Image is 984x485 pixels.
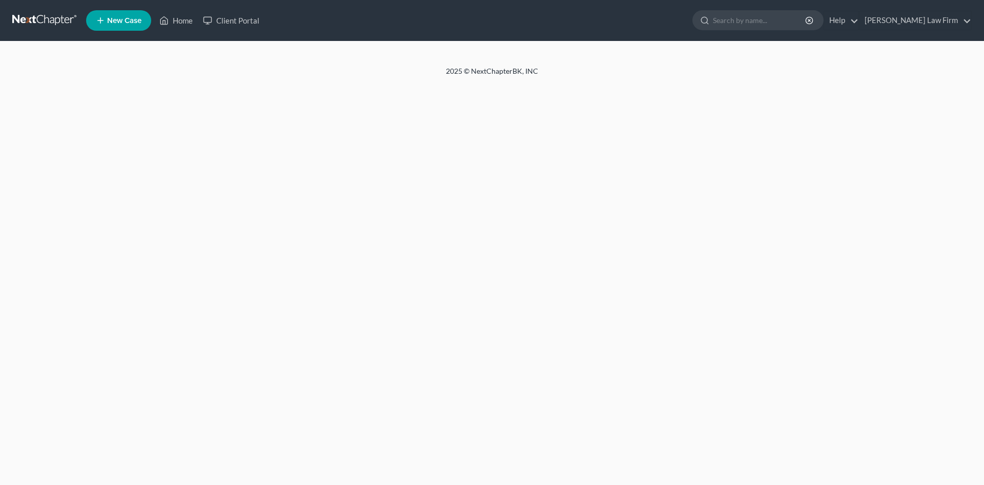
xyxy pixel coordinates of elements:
[824,11,858,30] a: Help
[107,17,141,25] span: New Case
[713,11,807,30] input: Search by name...
[200,66,784,85] div: 2025 © NextChapterBK, INC
[198,11,264,30] a: Client Portal
[859,11,971,30] a: [PERSON_NAME] Law Firm
[154,11,198,30] a: Home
